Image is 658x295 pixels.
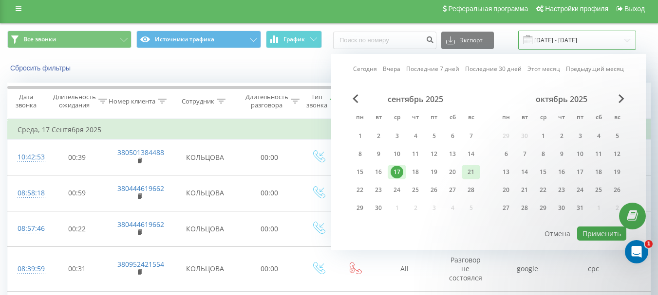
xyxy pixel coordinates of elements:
div: 08:39:59 [18,260,37,278]
input: Поиск по номеру [333,32,436,49]
span: Выход [624,5,645,13]
div: пн 22 сент. 2025 г. [351,183,369,197]
div: 8 [354,148,366,160]
a: 380952421554 [117,260,164,269]
div: сб 18 окт. 2025 г. [589,165,608,179]
div: 21 [465,166,477,178]
div: 17 [574,166,586,178]
div: 20 [446,166,459,178]
div: 08:57:46 [18,219,37,238]
iframe: Intercom live chat [625,240,648,263]
div: 2 [555,130,568,142]
div: Длительность разговора [245,93,288,109]
div: пн 8 сент. 2025 г. [351,147,369,161]
div: 30 [555,202,568,214]
div: 12 [611,148,623,160]
div: 16 [372,166,385,178]
div: вт 2 сент. 2025 г. [369,129,388,143]
div: 22 [354,184,366,196]
span: Previous Month [353,94,358,103]
button: Отмена [539,226,576,241]
div: сб 4 окт. 2025 г. [589,129,608,143]
div: 3 [391,130,403,142]
div: вт 14 окт. 2025 г. [515,165,534,179]
div: пт 12 сент. 2025 г. [425,147,443,161]
abbr: четверг [408,111,423,125]
div: вт 7 окт. 2025 г. [515,147,534,161]
abbr: вторник [517,111,532,125]
div: 4 [592,130,605,142]
div: вс 19 окт. 2025 г. [608,165,626,179]
abbr: четверг [554,111,569,125]
button: Источники трафика [136,31,261,48]
div: 6 [500,148,512,160]
div: вт 23 сент. 2025 г. [369,183,388,197]
div: 18 [592,166,605,178]
td: 00:00 [239,175,300,211]
div: 11 [592,148,605,160]
div: чт 25 сент. 2025 г. [406,183,425,197]
div: 15 [537,166,549,178]
div: 17 [391,166,403,178]
td: КОЛЬЦОВА [171,139,239,175]
div: пт 3 окт. 2025 г. [571,129,589,143]
div: пт 17 окт. 2025 г. [571,165,589,179]
div: пт 26 сент. 2025 г. [425,183,443,197]
div: вс 5 окт. 2025 г. [608,129,626,143]
div: 16 [555,166,568,178]
div: пн 29 сент. 2025 г. [351,201,369,215]
div: 24 [574,184,586,196]
div: чт 9 окт. 2025 г. [552,147,571,161]
div: Номер клиента [109,97,155,105]
div: вс 7 сент. 2025 г. [462,129,480,143]
a: Сегодня [353,64,377,73]
div: 29 [537,202,549,214]
div: 14 [465,148,477,160]
div: 27 [446,184,459,196]
div: 21 [518,184,531,196]
div: пн 15 сент. 2025 г. [351,165,369,179]
div: 26 [428,184,440,196]
div: 7 [465,130,477,142]
div: 28 [465,184,477,196]
div: 2 [372,130,385,142]
div: вт 16 сент. 2025 г. [369,165,388,179]
div: пт 24 окт. 2025 г. [571,183,589,197]
div: сб 20 сент. 2025 г. [443,165,462,179]
abbr: воскресенье [464,111,478,125]
div: 5 [428,130,440,142]
div: 28 [518,202,531,214]
a: Последние 30 дней [465,64,522,73]
div: сб 27 сент. 2025 г. [443,183,462,197]
div: 25 [592,184,605,196]
div: ср 1 окт. 2025 г. [534,129,552,143]
abbr: вторник [371,111,386,125]
div: 26 [611,184,623,196]
div: октябрь 2025 [497,94,626,104]
button: Применить [577,226,626,241]
div: чт 11 сент. 2025 г. [406,147,425,161]
td: 00:59 [47,175,108,211]
abbr: пятница [573,111,587,125]
button: Все звонки [7,31,132,48]
div: чт 2 окт. 2025 г. [552,129,571,143]
div: пн 20 окт. 2025 г. [497,183,515,197]
span: Настройки профиля [545,5,608,13]
div: пн 1 сент. 2025 г. [351,129,369,143]
td: 00:00 [239,211,300,247]
abbr: понедельник [353,111,367,125]
div: Длительность ожидания [53,93,96,109]
div: сб 13 сент. 2025 г. [443,147,462,161]
a: Вчера [383,64,400,73]
div: вт 9 сент. 2025 г. [369,147,388,161]
div: 9 [555,148,568,160]
abbr: среда [536,111,550,125]
span: Все звонки [23,35,56,43]
a: 380444619662 [117,220,164,229]
div: 25 [409,184,422,196]
td: google [495,247,561,292]
div: пн 27 окт. 2025 г. [497,201,515,215]
div: ср 10 сент. 2025 г. [388,147,406,161]
div: ср 3 сент. 2025 г. [388,129,406,143]
div: пт 19 сент. 2025 г. [425,165,443,179]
